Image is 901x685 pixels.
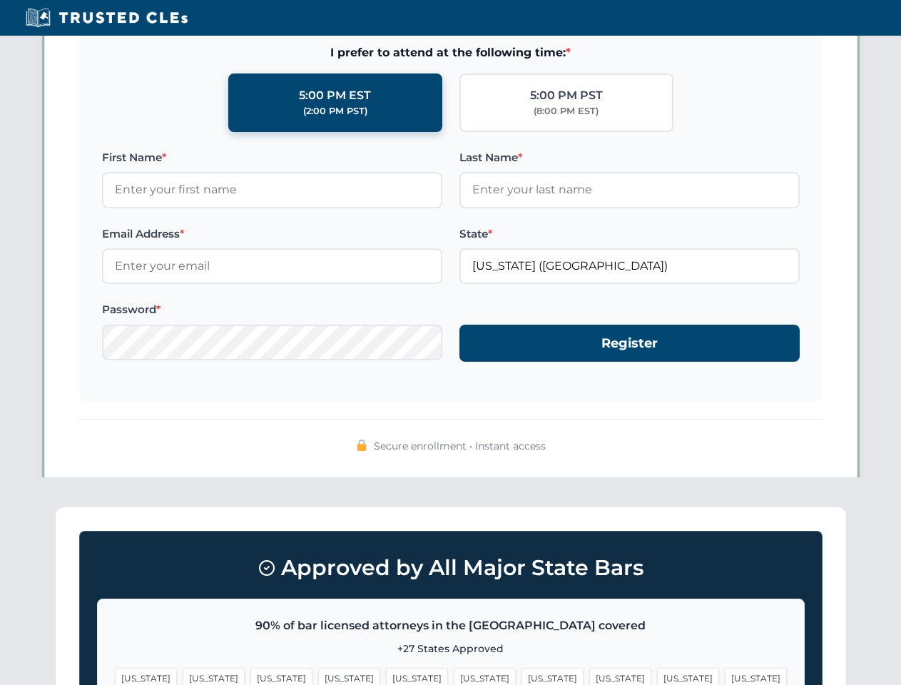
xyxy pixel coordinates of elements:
[459,225,800,243] label: State
[459,149,800,166] label: Last Name
[534,104,599,118] div: (8:00 PM EST)
[299,86,371,105] div: 5:00 PM EST
[97,549,805,587] h3: Approved by All Major State Bars
[102,225,442,243] label: Email Address
[102,248,442,284] input: Enter your email
[102,44,800,62] span: I prefer to attend at the following time:
[356,440,367,451] img: 🔒
[374,438,546,454] span: Secure enrollment • Instant access
[115,641,787,656] p: +27 States Approved
[530,86,603,105] div: 5:00 PM PST
[115,616,787,635] p: 90% of bar licensed attorneys in the [GEOGRAPHIC_DATA] covered
[459,325,800,362] button: Register
[102,172,442,208] input: Enter your first name
[303,104,367,118] div: (2:00 PM PST)
[102,301,442,318] label: Password
[102,149,442,166] label: First Name
[459,248,800,284] input: California (CA)
[459,172,800,208] input: Enter your last name
[21,7,192,29] img: Trusted CLEs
